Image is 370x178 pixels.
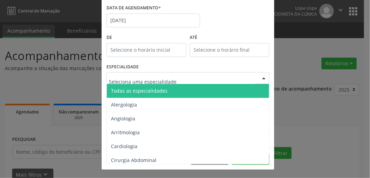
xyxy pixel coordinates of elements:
[111,87,167,94] span: Todas as especialidades
[111,129,140,136] span: Arritmologia
[111,101,137,108] span: Alergologia
[106,3,161,14] label: DATA DE AGENDAMENTO
[190,43,269,57] input: Selecione o horário final
[111,157,156,163] span: Cirurgia Abdominal
[106,62,139,73] label: ESPECIALIDADE
[106,32,186,43] label: De
[106,43,186,57] input: Selecione o horário inicial
[111,143,137,150] span: Cardiologia
[111,115,135,122] span: Angiologia
[190,32,269,43] label: ATÉ
[106,14,200,27] input: Selecione uma data ou intervalo
[109,75,255,88] input: Seleciona uma especialidade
